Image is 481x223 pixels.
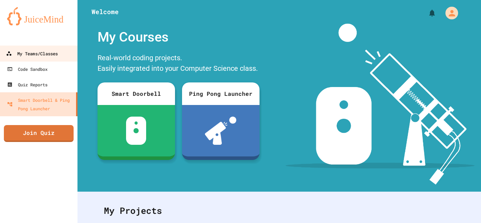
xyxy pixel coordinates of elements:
[6,49,58,58] div: My Teams/Classes
[94,51,263,77] div: Real-world coding projects. Easily integrated into your Computer Science class.
[7,96,73,113] div: Smart Doorbell & Ping Pong Launcher
[415,7,438,19] div: My Notifications
[438,5,460,21] div: My Account
[94,24,263,51] div: My Courses
[7,7,70,25] img: logo-orange.svg
[126,117,146,145] img: sdb-white.svg
[182,82,260,105] div: Ping Pong Launcher
[286,24,474,185] img: banner-image-my-projects.png
[4,125,74,142] a: Join Quiz
[7,65,48,73] div: Code Sandbox
[7,80,48,89] div: Quiz Reports
[98,82,175,105] div: Smart Doorbell
[205,117,236,145] img: ppl-with-ball.png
